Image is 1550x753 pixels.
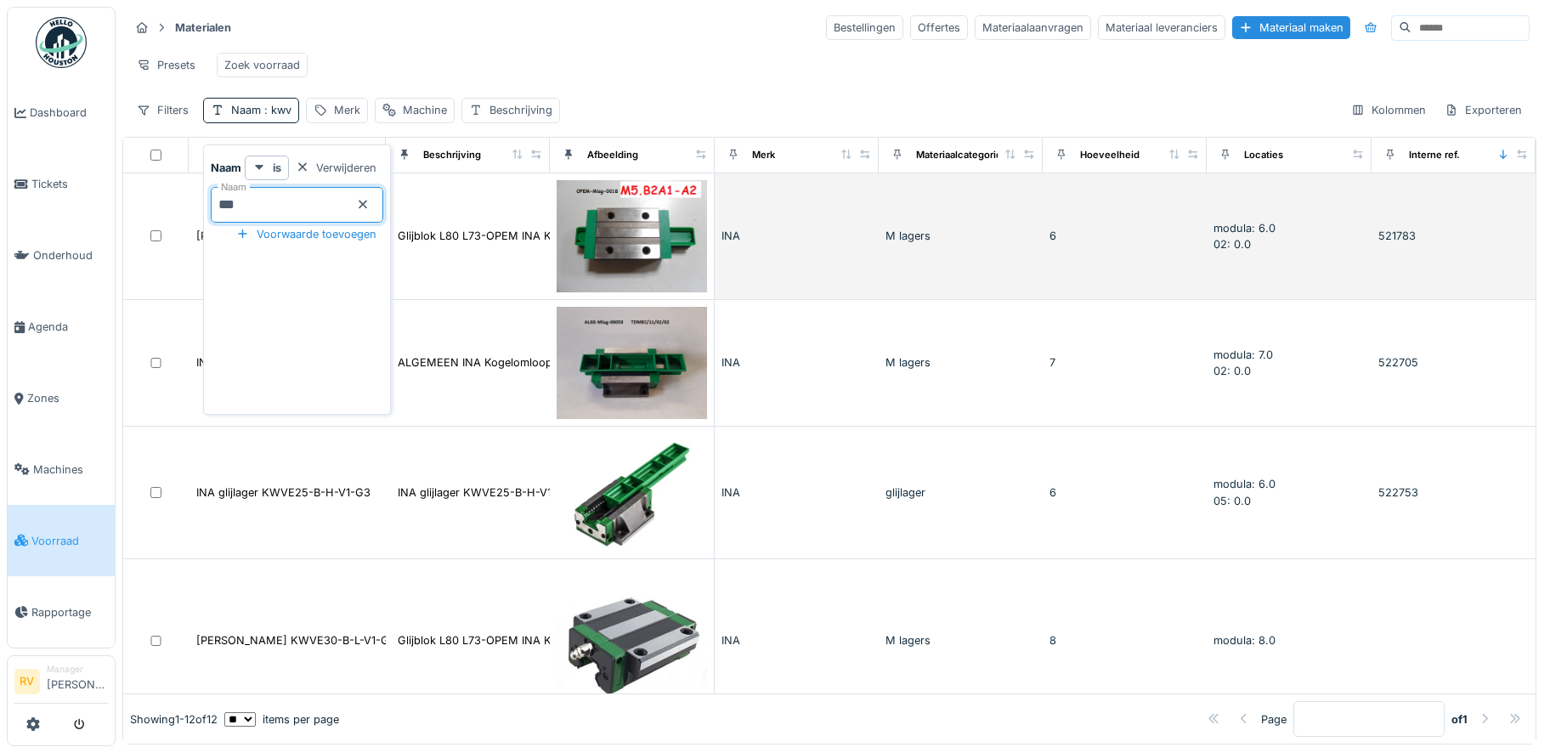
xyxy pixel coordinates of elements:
img: INA Kogelomloopwagen KWVE20-B-V1-G3 [557,307,706,419]
div: Materiaalaanvragen [975,15,1091,40]
span: Machines [33,461,108,478]
div: Naam [231,102,291,118]
span: Tickets [31,176,108,192]
div: Showing 1 - 12 of 12 [130,711,218,728]
div: Glijblok L80 L73-OPEM INA Kogelomloopwagen Bou... [398,228,680,244]
div: Offertes [910,15,968,40]
div: Voorwaarde toevoegen [229,223,383,246]
img: Badge_color-CXgf-gQk.svg [36,17,87,68]
div: Interne ref. [1409,148,1460,162]
span: modula: 6.0 [1213,478,1276,490]
div: 8 [1049,632,1200,648]
span: modula: 7.0 [1213,348,1273,361]
div: INA glijlager KWVE25-B-H-V1-G3 [398,484,572,501]
li: [PERSON_NAME] [47,663,108,699]
div: 522753 [1378,484,1529,501]
span: Dashboard [30,105,108,121]
div: Hoeveelheid [1080,148,1140,162]
div: Beschrijving [489,102,552,118]
div: ALGEMEEN INA Kogelomloopwagen Grootte: 20 Voor... [398,354,687,371]
div: INA [721,484,872,501]
span: Agenda [28,319,108,335]
span: : kwv [261,104,291,116]
div: 6 [1049,484,1200,501]
div: Locaties [1244,148,1283,162]
div: Bestellingen [826,15,903,40]
span: Rapportage [31,604,108,620]
img: INA glijlager KWVE25-B-H-V1-G3 [557,433,706,552]
div: Page [1261,711,1287,728]
div: glijlager [885,484,1036,501]
div: 6 [1049,228,1200,244]
span: modula: 6.0 [1213,222,1276,235]
span: Onderhoud [33,247,108,263]
div: Materiaal leveranciers [1098,15,1225,40]
div: M lagers [885,228,1036,244]
label: Naam [218,180,250,195]
div: Beschrijving [423,148,481,162]
div: 522705 [1378,354,1529,371]
div: Merk [752,148,775,162]
img: INA Kogelomloopwagen KWVE30-B-L-V1-G3 [557,566,706,716]
div: Verwijderen [289,156,383,179]
div: Glijblok L80 L73-OPEM INA Kogelomloopwagen Bou... [398,632,680,648]
div: INA Kogelomloopwagen KWVE20-B-V1-G3 [196,354,419,371]
div: [PERSON_NAME] KWVE30-B-H-V1-G3 [196,228,399,244]
div: INA [721,354,872,371]
div: INA [721,632,872,648]
div: [PERSON_NAME] KWVE30-B-L-V1-G3 [196,632,396,648]
div: Manager [47,663,108,676]
span: 05: 0.0 [1213,495,1251,507]
div: Filters [129,98,196,122]
span: Zones [27,390,108,406]
li: RV [14,669,40,694]
div: Afbeelding [587,148,638,162]
div: Presets [129,53,203,77]
span: Voorraad [31,533,108,549]
span: modula: 8.0 [1213,634,1276,647]
div: M lagers [885,632,1036,648]
div: 7 [1049,354,1200,371]
div: Materiaalcategorie [916,148,1002,162]
div: INA glijlager KWVE25-B-H-V1-G3 [196,484,371,501]
div: M lagers [885,354,1036,371]
div: Merk [334,102,360,118]
div: Zoek voorraad [224,57,300,73]
strong: of 1 [1451,711,1468,728]
div: items per page [224,711,339,728]
strong: Naam [211,160,241,176]
span: 02: 0.0 [1213,365,1251,377]
div: Materiaal maken [1232,16,1350,39]
span: 02: 0.0 [1213,238,1251,251]
img: INA Kogelomloopwagen KWVE30-B-H-V1-G3 [557,180,706,292]
div: Kolommen [1344,98,1434,122]
div: Exporteren [1437,98,1530,122]
div: Machine [403,102,447,118]
strong: Materialen [168,20,238,36]
strong: is [273,160,281,176]
div: INA [721,228,872,244]
div: 521783 [1378,228,1529,244]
